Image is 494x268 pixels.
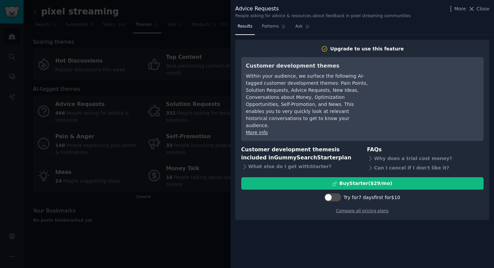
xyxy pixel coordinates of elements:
h3: Customer development themes is included in plan [241,146,358,162]
div: What else do I get with Starter ? [241,162,358,171]
iframe: YouTube video player [378,62,479,112]
span: Close [477,5,489,12]
span: Results [238,24,252,30]
button: Close [468,5,489,12]
a: Results [235,21,255,35]
a: Compare all pricing plans [336,208,388,213]
h3: FAQs [367,146,484,154]
span: Ask [295,24,303,30]
a: More info [246,130,268,135]
span: Patterns [262,24,279,30]
h3: Customer development themes [246,62,369,70]
div: Why does a trial cost money? [367,154,484,163]
div: Upgrade to use this feature [330,45,404,52]
button: More [447,5,466,12]
a: Ask [293,21,312,35]
div: Within your audience, we surface the following AI-tagged customer development themes: Pain Points... [246,73,369,129]
div: Buy Starter ($ 29 /mo ) [339,180,392,187]
button: BuyStarter($29/mo) [241,177,484,190]
a: Patterns [259,21,288,35]
div: People asking for advice & resources about feedback in pixel streaming communities [235,13,411,19]
div: Advice Requests [235,5,411,13]
span: GummySearch Starter [274,154,338,161]
span: More [454,5,466,12]
div: Try for 7 days first for $10 [343,194,400,201]
div: Can I cancel if I don't like it? [367,163,484,173]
